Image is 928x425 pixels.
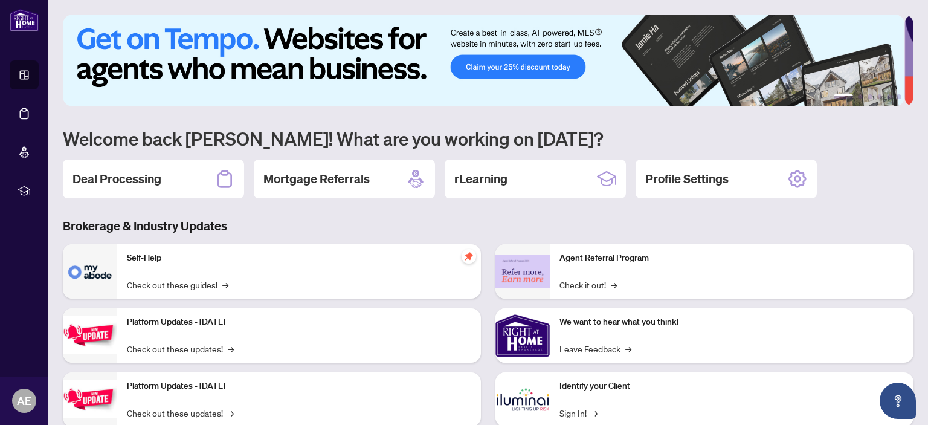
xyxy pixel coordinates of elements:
[559,316,904,329] p: We want to hear what you think!
[495,308,550,363] img: We want to hear what you think!
[559,406,598,420] a: Sign In!→
[63,244,117,299] img: Self-Help
[127,278,228,291] a: Check out these guides!→
[222,278,228,291] span: →
[559,251,904,265] p: Agent Referral Program
[63,316,117,354] img: Platform Updates - July 21, 2025
[868,94,872,99] button: 3
[72,170,161,187] h2: Deal Processing
[877,94,882,99] button: 4
[127,251,471,265] p: Self-Help
[559,342,631,355] a: Leave Feedback→
[228,342,234,355] span: →
[834,94,853,99] button: 1
[625,342,631,355] span: →
[559,278,617,291] a: Check it out!→
[127,316,471,329] p: Platform Updates - [DATE]
[127,406,234,420] a: Check out these updates!→
[559,380,904,393] p: Identify your Client
[127,380,471,393] p: Platform Updates - [DATE]
[17,392,31,409] span: AE
[263,170,370,187] h2: Mortgage Referrals
[858,94,863,99] button: 2
[611,278,617,291] span: →
[495,255,550,288] img: Agent Referral Program
[63,127,913,150] h1: Welcome back [PERSON_NAME]! What are you working on [DATE]?
[897,94,901,99] button: 6
[63,15,904,106] img: Slide 0
[228,406,234,420] span: →
[63,380,117,418] img: Platform Updates - July 8, 2025
[880,383,916,419] button: Open asap
[645,170,729,187] h2: Profile Settings
[63,218,913,235] h3: Brokerage & Industry Updates
[10,9,39,31] img: logo
[462,249,476,264] span: pushpin
[454,170,507,187] h2: rLearning
[591,406,598,420] span: →
[127,342,234,355] a: Check out these updates!→
[887,94,892,99] button: 5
